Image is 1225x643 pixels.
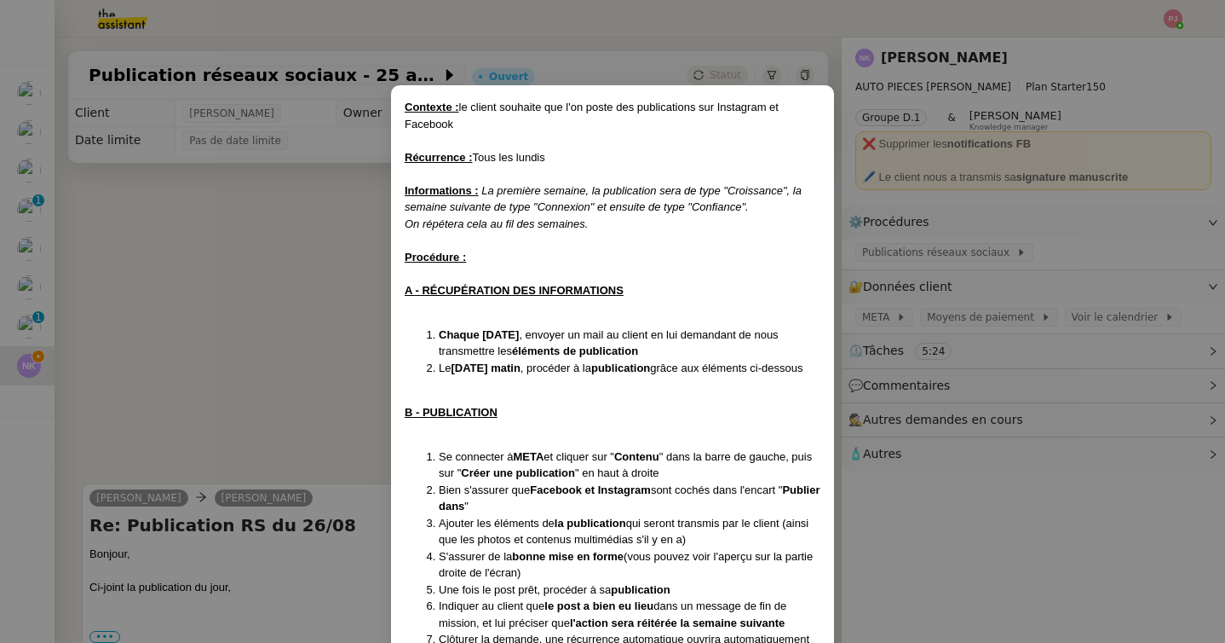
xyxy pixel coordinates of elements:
[439,360,820,377] li: Le , procéder à la grâce aux éléments ci-dessous
[530,484,651,496] strong: Facebook et Instagram
[439,327,820,360] li: , envoyer un mail au client en lui demandant de nous transmettre les
[439,328,519,341] strong: Chaque [DATE]
[405,406,497,419] u: B - PUBLICATION
[405,217,588,230] em: On répétera cela au fil des semaines.
[591,362,650,374] strong: publication
[611,583,670,596] strong: publication
[513,450,543,463] strong: META
[544,600,653,612] strong: le post a bien eu lieu
[405,184,479,197] u: Informations :
[461,466,575,479] strong: Créer une publication
[451,362,520,374] strong: [DATE] matin
[405,251,466,264] u: Procédure :
[439,482,820,515] li: Bien s'assurer que sont cochés dans l'encart " "
[405,151,472,164] u: Récurrence :
[512,345,638,357] strong: éléments de publication
[614,450,659,463] strong: Contenu
[405,149,820,166] div: Tous les lundis
[439,515,820,548] li: Ajouter les éléments de qui seront transmis par le client (ainsi que les photos et contenus multi...
[439,582,820,599] li: Une fois le post prêt, procéder à sa
[405,284,624,297] u: A - RÉCUPÉRATION DES INFORMATIONS
[405,99,820,132] div: le client souhaite que l'on poste des publications sur Instagram et Facebook
[439,548,820,582] li: S'assurer de la (vous pouvez voir l'aperçu sur la partie droite de l'écran)
[405,184,802,214] em: La première semaine, la publication sera de type "Croissance", la semaine suivante de type "Conne...
[570,617,785,629] strong: l'action sera réitérée la semaine suivante
[512,550,624,563] strong: bonne mise en forme
[439,449,820,482] li: Se connecter à et cliquer sur " " dans la barre de gauche, puis sur " " en haut à droite
[405,101,459,113] u: Contexte :
[439,598,820,631] li: Indiquer au client que dans un message de fin de mission, et lui préciser que
[555,517,626,530] strong: la publication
